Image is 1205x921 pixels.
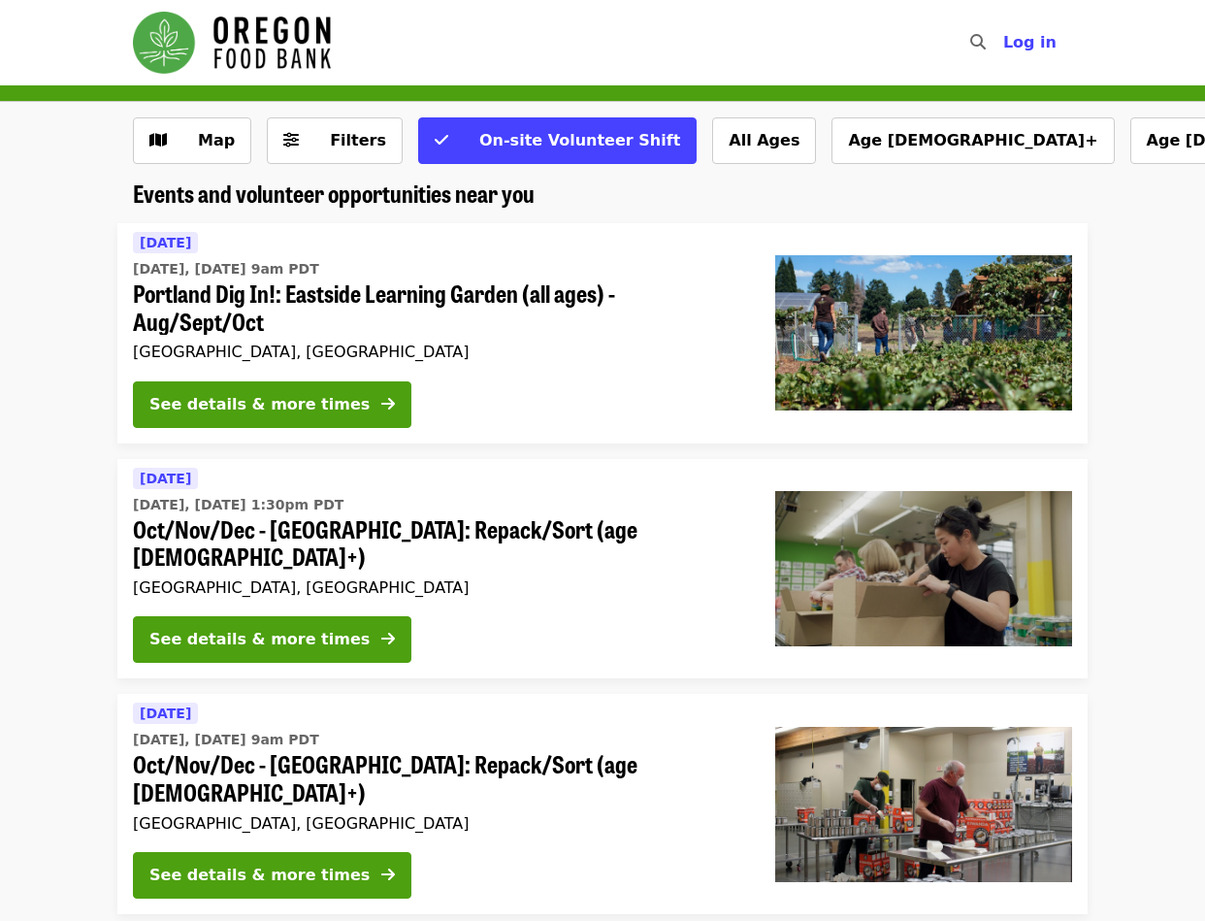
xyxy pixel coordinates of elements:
span: [DATE] [140,471,191,486]
input: Search [997,19,1013,66]
button: On-site Volunteer Shift [418,117,697,164]
button: See details & more times [133,381,411,428]
span: Filters [330,131,386,149]
span: On-site Volunteer Shift [479,131,680,149]
span: [DATE] [140,235,191,250]
span: Map [198,131,235,149]
i: search icon [970,33,986,51]
div: [GEOGRAPHIC_DATA], [GEOGRAPHIC_DATA] [133,578,744,597]
div: See details & more times [149,393,370,416]
button: Log in [988,23,1072,62]
div: [GEOGRAPHIC_DATA], [GEOGRAPHIC_DATA] [133,343,744,361]
div: See details & more times [149,864,370,887]
i: arrow-right icon [381,395,395,413]
button: See details & more times [133,852,411,899]
time: [DATE], [DATE] 9am PDT [133,259,319,280]
i: sliders-h icon [283,131,299,149]
img: Portland Dig In!: Eastside Learning Garden (all ages) - Aug/Sept/Oct organized by Oregon Food Bank [775,255,1072,411]
a: See details for "Oct/Nov/Dec - Portland: Repack/Sort (age 8+)" [117,459,1088,679]
img: Oct/Nov/Dec - Portland: Repack/Sort (age 16+) organized by Oregon Food Bank [775,727,1072,882]
a: See details for "Portland Dig In!: Eastside Learning Garden (all ages) - Aug/Sept/Oct" [117,223,1088,444]
button: Show map view [133,117,251,164]
div: See details & more times [149,628,370,651]
a: See details for "Oct/Nov/Dec - Portland: Repack/Sort (age 16+)" [117,694,1088,914]
div: [GEOGRAPHIC_DATA], [GEOGRAPHIC_DATA] [133,814,744,833]
span: Events and volunteer opportunities near you [133,176,535,210]
img: Oregon Food Bank - Home [133,12,331,74]
i: check icon [435,131,448,149]
button: Filters (0 selected) [267,117,403,164]
span: [DATE] [140,706,191,721]
img: Oct/Nov/Dec - Portland: Repack/Sort (age 8+) organized by Oregon Food Bank [775,491,1072,646]
span: Oct/Nov/Dec - [GEOGRAPHIC_DATA]: Repack/Sort (age [DEMOGRAPHIC_DATA]+) [133,750,744,806]
button: See details & more times [133,616,411,663]
i: arrow-right icon [381,866,395,884]
button: Age [DEMOGRAPHIC_DATA]+ [831,117,1114,164]
i: arrow-right icon [381,630,395,648]
button: All Ages [712,117,816,164]
time: [DATE], [DATE] 1:30pm PDT [133,495,343,515]
span: Log in [1003,33,1057,51]
span: Portland Dig In!: Eastside Learning Garden (all ages) - Aug/Sept/Oct [133,280,744,336]
time: [DATE], [DATE] 9am PDT [133,730,319,750]
i: map icon [149,131,167,149]
span: Oct/Nov/Dec - [GEOGRAPHIC_DATA]: Repack/Sort (age [DEMOGRAPHIC_DATA]+) [133,515,744,572]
